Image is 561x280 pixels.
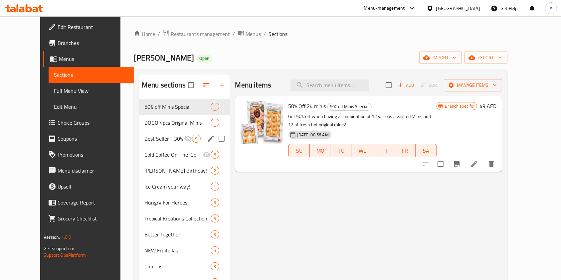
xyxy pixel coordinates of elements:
span: Grocery Checklist [58,214,129,222]
span: 5 [211,247,219,254]
span: MO [312,146,328,156]
span: Ice Cream your way! [144,183,211,191]
span: WE [355,146,371,156]
span: Sections [54,71,129,79]
div: items [211,246,219,254]
a: Menus [43,51,134,67]
a: Menu disclaimer [43,163,134,179]
span: Upsell [58,183,129,191]
span: 1 [211,104,219,110]
div: [PERSON_NAME] Birthday!2 [139,163,230,179]
a: Upsell [43,179,134,195]
div: items [192,135,200,143]
button: delete [483,156,499,172]
a: Branches [43,35,134,51]
a: Edit menu item [470,160,478,168]
span: Choice Groups [58,119,129,127]
span: A [550,5,552,12]
div: [GEOGRAPHIC_DATA] [436,5,480,12]
span: Menu disclaimer [58,167,129,175]
h6: 49 AED [480,101,497,111]
button: edit [206,134,216,144]
span: 3 [211,263,219,270]
span: 6 [211,215,219,222]
div: 50% off Minis Special [327,103,372,111]
span: 6 [211,200,219,206]
div: 50% off Minis Special1 [139,99,230,115]
div: NEW Fruitellas [144,246,211,254]
button: export [465,52,507,64]
a: Sections [49,67,134,83]
div: Hungry For Heroes6 [139,195,230,210]
a: Restaurants management [163,30,230,38]
button: Manage items [444,79,502,91]
span: 50% Off 24 minis [288,101,326,111]
span: Better Together [144,230,211,238]
a: Full Menu View [49,83,134,99]
li: / [264,30,266,38]
span: import [425,54,457,62]
a: Edit Menu [49,99,134,115]
span: 50% off Minis Special [144,103,211,111]
span: [PERSON_NAME] [134,50,194,65]
a: Promotions [43,147,134,163]
div: NEW Fruitellas5 [139,242,230,258]
span: 6 [211,152,219,158]
button: Branch-specific-item [449,156,465,172]
img: 50% Off 24 minis [241,101,283,144]
span: 1 [211,184,219,190]
span: 1 [211,120,219,126]
span: 50% off Minis Special [328,103,371,110]
button: SA [416,144,437,157]
button: Add [396,80,417,90]
span: [DATE] 08:56 AM [294,132,331,138]
button: WE [352,144,373,157]
div: Best Seller - 30% Off [144,135,184,143]
span: Coverage Report [58,199,129,207]
p: Get 50% off when buying a combination of 12 various assorted Minis and 12 of fresh hot original m... [288,112,437,129]
h2: Menu sections [142,80,186,90]
a: Home [134,30,155,38]
span: BOGO 4pcs Original Minis [144,119,211,127]
span: 2 [211,168,219,174]
span: Cold Coffee On-The-Go [144,151,203,159]
span: Menus [59,55,129,63]
a: Coverage Report [43,195,134,210]
a: Choice Groups [43,115,134,131]
div: Hungry For Heroes [144,199,211,207]
span: 9 [192,136,200,142]
a: Support.OpsPlatform [44,251,86,259]
span: Edit Menu [54,103,129,111]
button: SU [288,144,310,157]
div: Krispy Kreme Birthday! [144,167,211,175]
div: items [211,230,219,238]
span: Get support on: [44,244,74,253]
div: BOGO 4pcs Original Minis1 [139,115,230,131]
span: Edit Restaurant [58,23,129,31]
span: Tropical Kreations Collection [144,214,211,222]
div: Ice Cream your way!1 [139,179,230,195]
div: items [211,151,219,159]
svg: Inactive section [184,135,192,143]
li: / [233,30,235,38]
span: Select to update [434,157,448,171]
div: Best Seller - 30% Off9edit [139,131,230,147]
div: Churros [144,262,211,270]
span: Restaurants management [171,30,230,38]
div: items [211,214,219,222]
div: Open [197,55,212,63]
span: Add [397,81,415,89]
span: 1.0.0 [61,233,72,241]
span: Branches [58,39,129,47]
a: Coupons [43,131,134,147]
span: Select section first [417,80,444,90]
span: Sections [269,30,287,38]
h2: Menu items [235,80,272,90]
div: Cold Coffee On-The-Go6 [139,147,230,163]
span: TU [334,146,350,156]
span: Sort sections [198,77,214,93]
span: Manage items [449,81,497,89]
